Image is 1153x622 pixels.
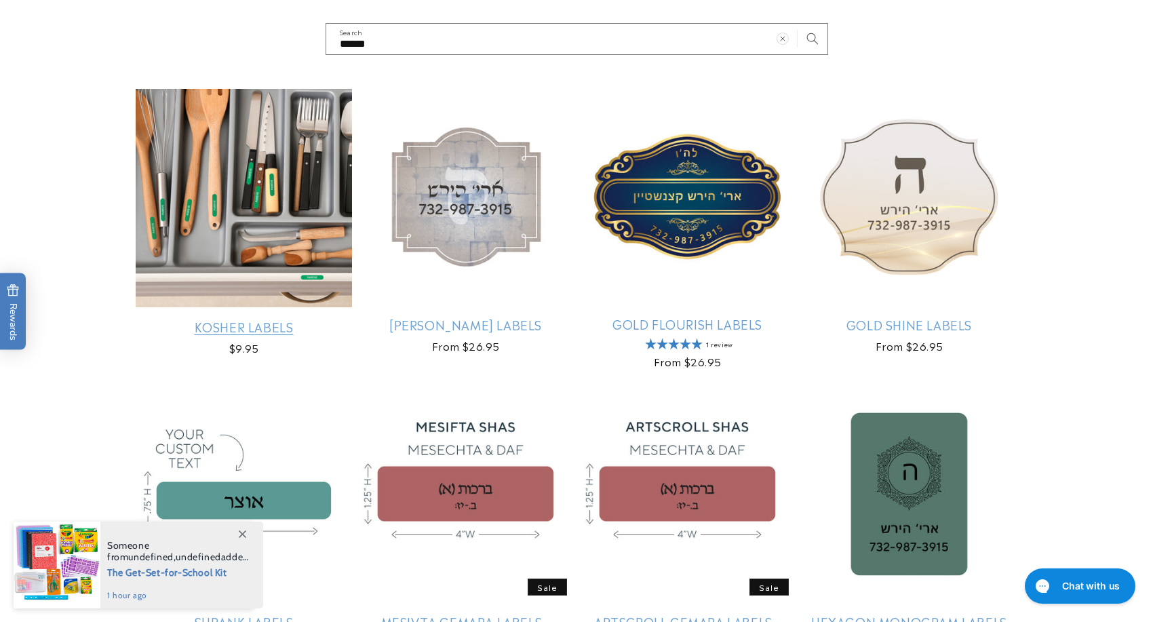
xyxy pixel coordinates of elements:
[768,24,798,54] button: Clear search term
[11,513,172,554] iframe: Sign Up via Text for Offers
[357,317,574,332] a: [PERSON_NAME] Labels
[128,551,173,563] span: undefined
[107,540,249,563] span: Someone from , added this product to their cart.
[1018,564,1139,608] iframe: Gorgias live chat messenger
[107,589,249,602] span: 1 hour ago
[801,317,1017,332] a: Gold Shine Labels
[7,284,20,340] span: Rewards
[579,316,796,332] a: Gold Flourish Labels
[107,563,249,580] span: The Get-Set-for-School Kit
[798,24,827,54] button: Search
[176,551,220,563] span: undefined
[136,319,352,334] a: Kosher Labels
